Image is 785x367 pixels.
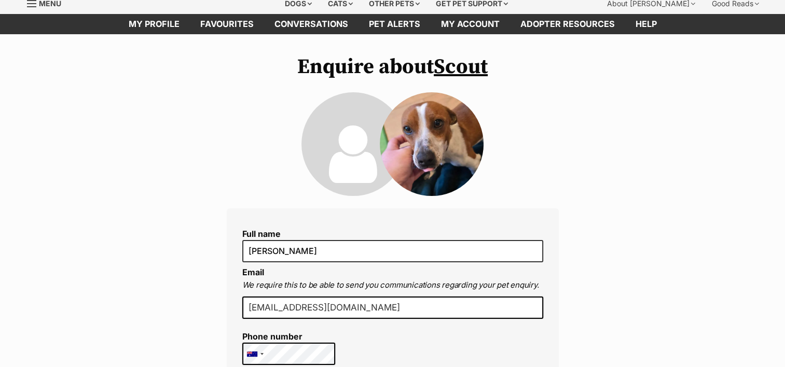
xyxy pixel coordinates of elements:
label: Full name [242,229,543,238]
label: Email [242,267,264,277]
a: conversations [264,14,359,34]
a: Adopter resources [510,14,625,34]
img: Scout [380,92,484,196]
div: Australia: +61 [243,343,267,364]
a: Favourites [190,14,264,34]
h1: Enquire about [227,55,559,79]
input: E.g. Jimmy Chew [242,240,543,262]
a: Help [625,14,667,34]
a: My account [431,14,510,34]
a: Scout [434,54,488,80]
a: Pet alerts [359,14,431,34]
a: My profile [118,14,190,34]
p: We require this to be able to send you communications regarding your pet enquiry. [242,279,543,291]
label: Phone number [242,332,336,341]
